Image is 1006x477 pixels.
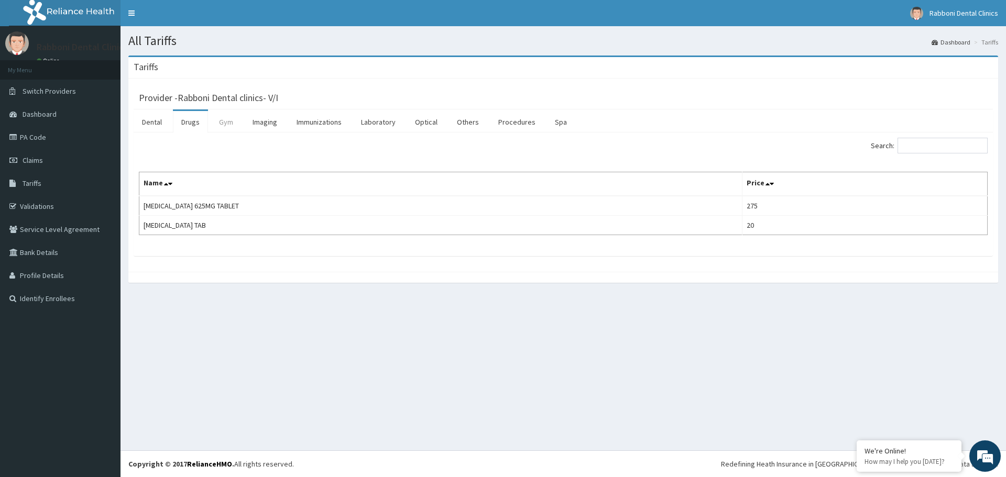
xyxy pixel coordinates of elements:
[5,31,29,55] img: User Image
[5,286,200,323] textarea: Type your message and hit 'Enter'
[121,450,1006,477] footer: All rights reserved.
[187,459,232,469] a: RelianceHMO
[211,111,242,133] a: Gym
[930,8,998,18] span: Rabboni Dental Clinics
[134,62,158,72] h3: Tariffs
[61,132,145,238] span: We're online!
[139,172,742,196] th: Name
[23,86,76,96] span: Switch Providers
[172,5,197,30] div: Minimize live chat window
[490,111,544,133] a: Procedures
[139,216,742,235] td: [MEDICAL_DATA] TAB
[546,111,575,133] a: Spa
[971,38,998,47] li: Tariffs
[865,457,954,466] p: How may I help you today?
[865,446,954,456] div: We're Online!
[871,138,988,153] label: Search:
[54,59,176,72] div: Chat with us now
[407,111,446,133] a: Optical
[23,156,43,165] span: Claims
[288,111,350,133] a: Immunizations
[898,138,988,153] input: Search:
[449,111,487,133] a: Others
[721,459,998,469] div: Redefining Heath Insurance in [GEOGRAPHIC_DATA] using Telemedicine and Data Science!
[932,38,970,47] a: Dashboard
[23,179,41,188] span: Tariffs
[23,109,57,119] span: Dashboard
[128,34,998,48] h1: All Tariffs
[742,172,987,196] th: Price
[19,52,42,79] img: d_794563401_company_1708531726252_794563401
[37,57,62,64] a: Online
[910,7,923,20] img: User Image
[353,111,404,133] a: Laboratory
[128,459,234,469] strong: Copyright © 2017 .
[742,196,987,216] td: 275
[244,111,286,133] a: Imaging
[742,216,987,235] td: 20
[139,93,278,103] h3: Provider - Rabboni Dental clinics- V/I
[134,111,170,133] a: Dental
[139,196,742,216] td: [MEDICAL_DATA] 625MG TABLET
[173,111,208,133] a: Drugs
[37,42,128,52] p: Rabboni Dental Clinics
